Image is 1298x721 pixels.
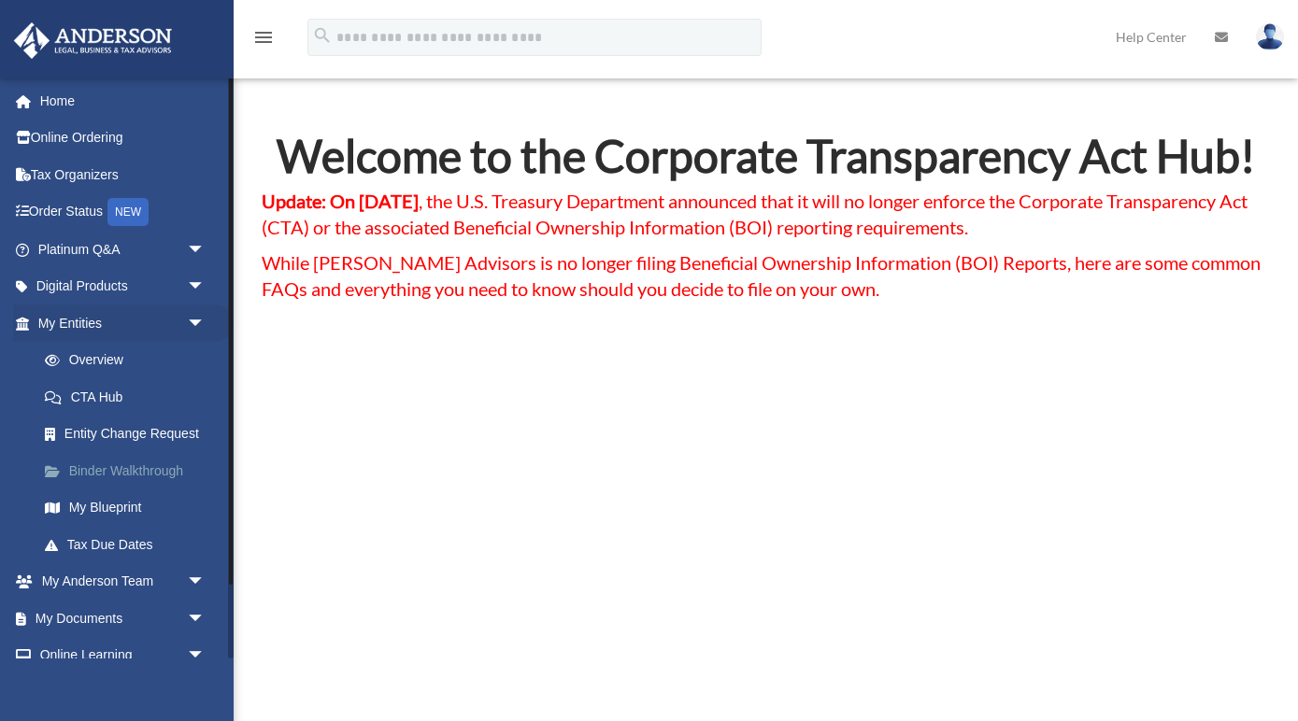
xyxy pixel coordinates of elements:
[187,600,224,638] span: arrow_drop_down
[13,231,234,268] a: Platinum Q&Aarrow_drop_down
[262,134,1271,188] h2: Welcome to the Corporate Transparency Act Hub!
[262,190,1248,238] span: , the U.S. Treasury Department announced that it will no longer enforce the Corporate Transparenc...
[26,452,234,489] a: Binder Walkthrough
[252,33,275,49] a: menu
[187,637,224,675] span: arrow_drop_down
[13,600,234,637] a: My Documentsarrow_drop_down
[252,26,275,49] i: menu
[262,190,419,212] strong: Update: On [DATE]
[13,563,234,601] a: My Anderson Teamarrow_drop_down
[26,489,234,527] a: My Blueprint
[13,156,234,193] a: Tax Organizers
[13,82,234,120] a: Home
[187,563,224,601] span: arrow_drop_down
[13,120,234,157] a: Online Ordering
[13,193,234,232] a: Order StatusNEW
[26,378,224,416] a: CTA Hub
[26,416,234,453] a: Entity Change Request
[13,637,234,674] a: Online Learningarrow_drop_down
[187,304,224,343] span: arrow_drop_down
[262,251,1261,300] span: While [PERSON_NAME] Advisors is no longer filing Beneficial Ownership Information (BOI) Reports, ...
[187,268,224,306] span: arrow_drop_down
[187,231,224,269] span: arrow_drop_down
[26,342,234,379] a: Overview
[13,304,234,342] a: My Entitiesarrow_drop_down
[107,198,149,226] div: NEW
[13,268,234,305] a: Digital Productsarrow_drop_down
[8,22,178,59] img: Anderson Advisors Platinum Portal
[26,526,234,563] a: Tax Due Dates
[1256,23,1284,50] img: User Pic
[312,25,333,46] i: search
